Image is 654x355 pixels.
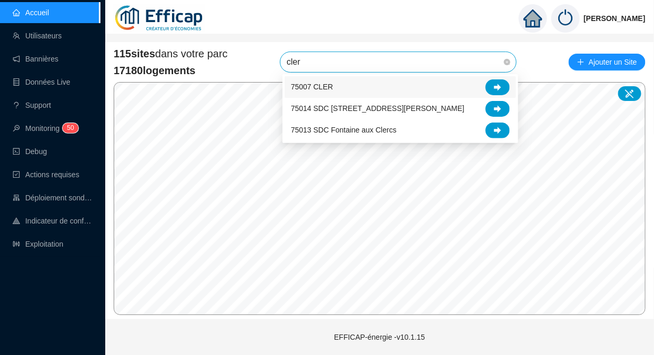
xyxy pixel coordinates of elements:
[285,76,516,98] div: 75007 CLER
[285,98,516,119] div: 75014 SDC 116 Av Gal Leclerc
[13,171,20,178] span: check-square
[524,9,542,28] span: home
[13,78,71,86] a: databaseDonnées Live
[13,101,51,109] a: questionSupport
[577,58,585,66] span: plus
[589,55,637,69] span: Ajouter un Site
[114,83,646,315] canvas: Map
[13,32,62,40] a: teamUtilisateurs
[285,119,516,141] div: 75013 SDC Fontaine aux Clercs
[291,103,465,114] span: 75014 SDC [STREET_ADDRESS][PERSON_NAME]
[13,240,63,248] a: slidersExploitation
[25,170,79,179] span: Actions requises
[504,59,510,65] span: close-circle
[13,124,75,133] a: monitorMonitoring50
[114,46,228,61] span: dans votre parc
[584,2,646,35] span: [PERSON_NAME]
[114,48,155,59] span: 115 sites
[114,63,228,78] span: 17180 logements
[551,4,580,33] img: power
[13,217,93,225] a: heat-mapIndicateur de confort
[291,125,397,136] span: 75013 SDC Fontaine aux Clercs
[291,82,333,93] span: 75007 CLER
[334,333,425,341] span: EFFICAP-énergie - v10.1.15
[67,124,71,131] span: 5
[13,55,58,63] a: notificationBannières
[13,194,93,202] a: clusterDéploiement sondes
[13,147,47,156] a: codeDebug
[63,123,78,133] sup: 50
[569,54,646,70] button: Ajouter un Site
[13,8,49,17] a: homeAccueil
[71,124,74,131] span: 0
